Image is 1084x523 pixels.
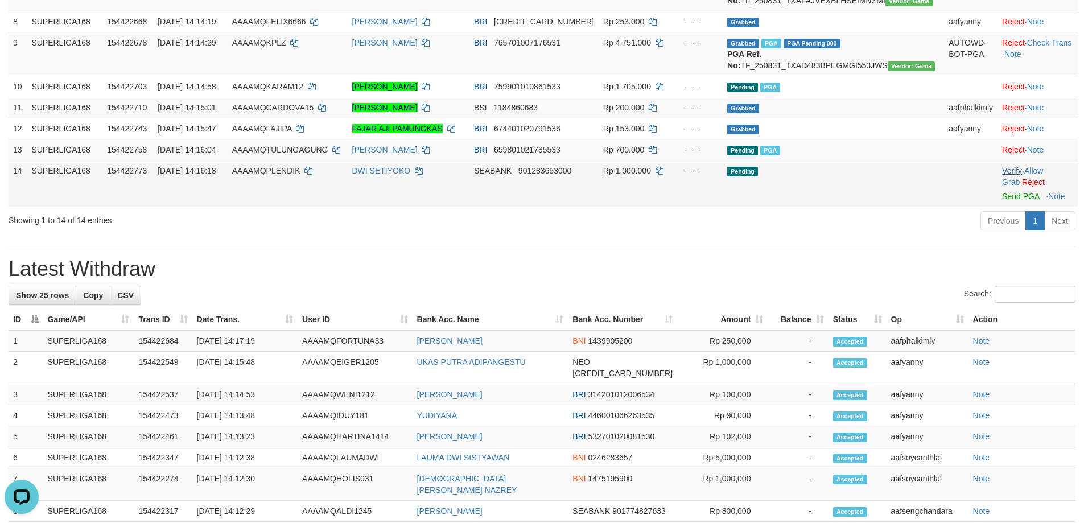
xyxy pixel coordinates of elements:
[588,432,655,441] span: Copy 532701020081530 to clipboard
[352,82,418,91] a: [PERSON_NAME]
[603,38,651,47] span: Rp 4.751.000
[768,352,828,384] td: -
[677,447,768,468] td: Rp 5,000,000
[192,384,298,405] td: [DATE] 14:14:53
[887,309,968,330] th: Op: activate to sort column ascending
[588,411,655,420] span: Copy 446001066263535 to clipboard
[1027,38,1072,47] a: Check Trans
[27,76,102,97] td: SUPERLIGA168
[232,103,314,112] span: AAAAMQCARDOVA15
[1002,38,1025,47] a: Reject
[727,104,759,113] span: Grabbed
[887,330,968,352] td: aafphalkimly
[973,411,990,420] a: Note
[16,291,69,300] span: Show 25 rows
[998,97,1078,118] td: ·
[474,103,487,112] span: BSI
[768,405,828,426] td: -
[1027,82,1044,91] a: Note
[727,39,759,48] span: Grabbed
[768,309,828,330] th: Balance: activate to sort column ascending
[998,11,1078,32] td: ·
[107,38,147,47] span: 154422678
[43,352,134,384] td: SUPERLIGA168
[107,17,147,26] span: 154422668
[1002,103,1025,112] a: Reject
[964,286,1075,303] label: Search:
[493,103,538,112] span: Copy 1184860683 to clipboard
[973,390,990,399] a: Note
[417,357,526,366] a: UKAS PUTRA ADIPANGESTU
[677,405,768,426] td: Rp 90,000
[494,145,560,154] span: Copy 659801021785533 to clipboard
[43,426,134,447] td: SUPERLIGA168
[944,97,998,118] td: aafphalkimly
[1027,17,1044,26] a: Note
[768,501,828,522] td: -
[158,82,216,91] span: [DATE] 14:14:58
[768,384,828,405] td: -
[9,258,1075,281] h1: Latest Withdraw
[9,309,43,330] th: ID: activate to sort column descending
[9,468,43,501] td: 7
[1048,192,1065,201] a: Note
[727,50,761,70] b: PGA Ref. No:
[417,390,483,399] a: [PERSON_NAME]
[572,432,586,441] span: BRI
[603,103,644,112] span: Rp 200.000
[43,309,134,330] th: Game/API: activate to sort column ascending
[887,426,968,447] td: aafyanny
[76,286,110,305] a: Copy
[298,330,412,352] td: AAAAMQFORTUNA33
[298,405,412,426] td: AAAAMQIDUY181
[413,309,568,330] th: Bank Acc. Name: activate to sort column ascending
[352,166,411,175] a: DWI SETIYOKO
[417,411,457,420] a: YUDIYANA
[973,336,990,345] a: Note
[298,426,412,447] td: AAAAMQHARTINA1414
[998,76,1078,97] td: ·
[9,286,76,305] a: Show 25 rows
[232,38,286,47] span: AAAAMQKPLZ
[833,454,867,463] span: Accepted
[968,309,1075,330] th: Action
[1002,166,1043,187] span: ·
[107,82,147,91] span: 154422703
[572,506,610,516] span: SEABANK
[158,103,216,112] span: [DATE] 14:15:01
[134,309,192,330] th: Trans ID: activate to sort column ascending
[768,426,828,447] td: -
[494,82,560,91] span: Copy 759901010861533 to clipboard
[5,5,39,39] button: Open LiveChat chat widget
[727,146,758,155] span: Pending
[192,309,298,330] th: Date Trans.: activate to sort column ascending
[417,453,510,462] a: LAUMA DWI SISTYAWAN
[9,447,43,468] td: 6
[572,411,586,420] span: BRI
[761,39,781,48] span: Marked by aafsengchandara
[674,81,718,92] div: - - -
[677,384,768,405] td: Rp 100,000
[887,405,968,426] td: aafyanny
[232,124,292,133] span: AAAAMQFAJIPA
[27,160,102,207] td: SUPERLIGA168
[973,474,990,483] a: Note
[1002,145,1025,154] a: Reject
[474,17,487,26] span: BRI
[9,384,43,405] td: 3
[833,433,867,442] span: Accepted
[134,447,192,468] td: 154422347
[833,337,867,347] span: Accepted
[603,82,651,91] span: Rp 1.705.000
[727,18,759,27] span: Grabbed
[417,432,483,441] a: [PERSON_NAME]
[1002,192,1039,201] a: Send PGA
[973,357,990,366] a: Note
[9,32,27,76] td: 9
[158,38,216,47] span: [DATE] 14:14:29
[43,468,134,501] td: SUPERLIGA168
[474,82,487,91] span: BRI
[1002,17,1025,26] a: Reject
[833,475,867,484] span: Accepted
[727,167,758,176] span: Pending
